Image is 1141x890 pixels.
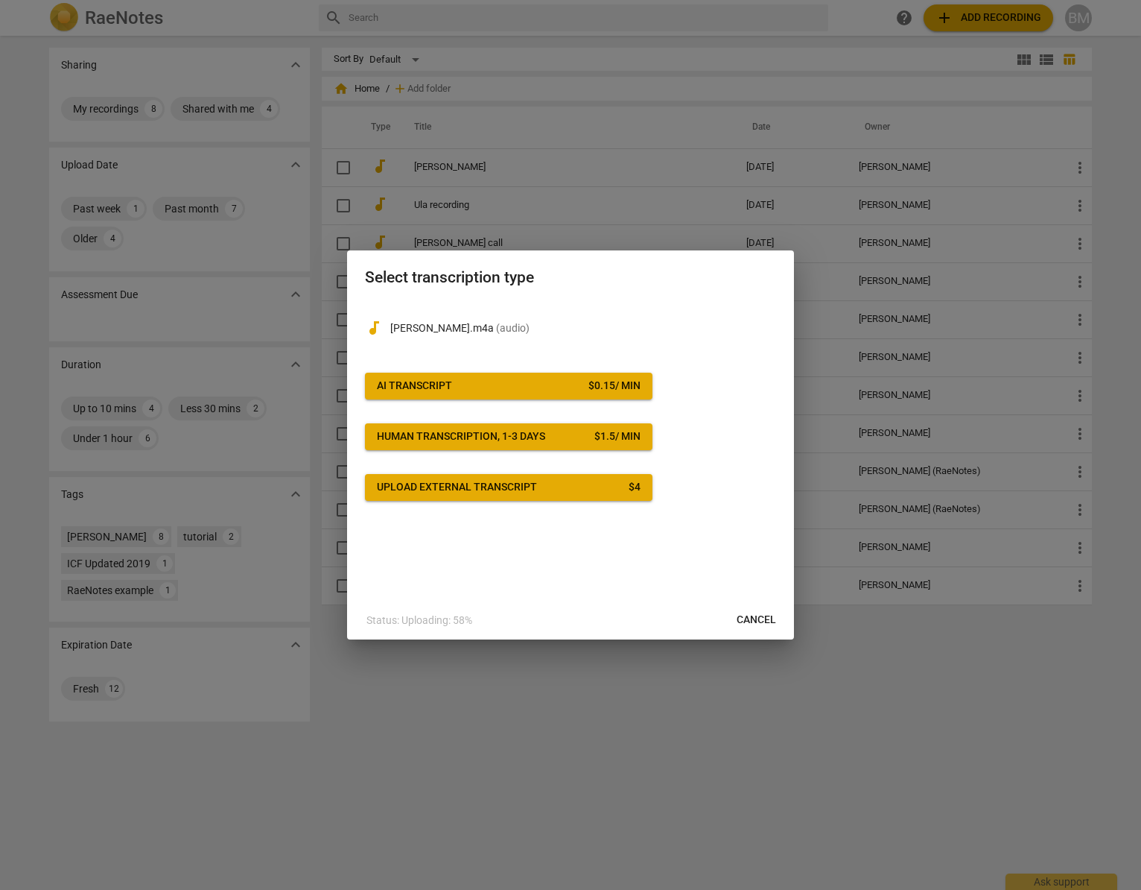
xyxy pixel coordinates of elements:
div: $ 0.15 / min [588,379,641,394]
span: audiotrack [365,319,383,337]
span: Cancel [737,613,776,628]
button: Cancel [725,607,788,634]
button: AI Transcript$0.15/ min [365,373,652,400]
div: Upload external transcript [377,480,537,495]
button: Human transcription, 1-3 days$1.5/ min [365,423,652,450]
p: Status: Uploading: 58% [366,613,472,628]
div: AI Transcript [377,379,452,394]
button: Upload external transcript$4 [365,474,652,501]
div: Human transcription, 1-3 days [377,429,545,444]
div: $ 4 [629,480,641,495]
h2: Select transcription type [365,268,776,287]
p: Ray.m4a(audio) [390,321,776,336]
span: ( audio ) [496,322,530,334]
div: $ 1.5 / min [594,429,641,444]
